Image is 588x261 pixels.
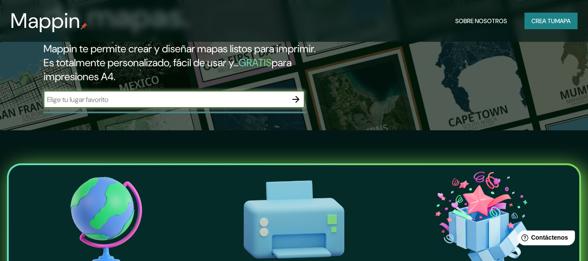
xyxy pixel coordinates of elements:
input: Elige tu lugar favorito [44,95,287,105]
font: para impresiones A4. [44,56,292,83]
font: Crea tu [531,17,555,25]
button: Sobre nosotros [452,13,511,29]
font: mapa [555,17,571,25]
iframe: Lanzador de widgets de ayuda [511,227,578,251]
font: Mappin [10,7,81,34]
font: GRATIS [239,56,272,69]
font: Sobre nosotros [455,17,507,25]
img: pin de mapeo [81,23,87,30]
font: Es totalmente personalizado, fácil de usar y... [44,56,239,69]
font: Mappin te permite crear y diseñar mapas listos para imprimir. [44,42,316,55]
button: Crea tumapa [524,13,578,29]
